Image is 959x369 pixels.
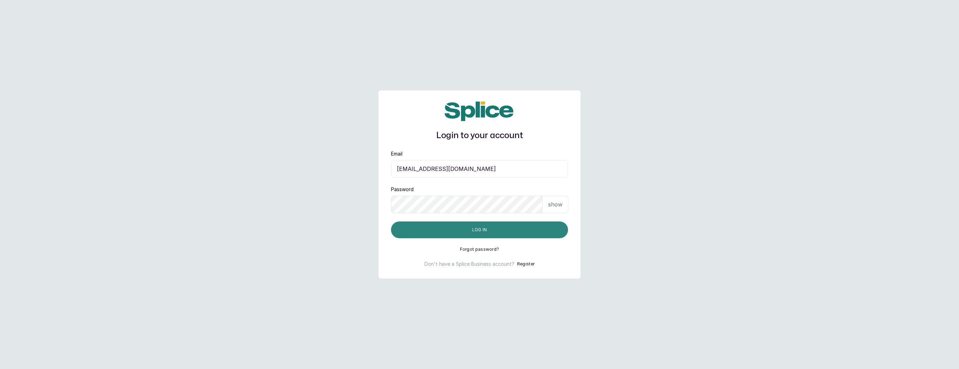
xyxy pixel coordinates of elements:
[391,221,568,238] button: Log in
[391,129,568,142] h1: Login to your account
[548,200,562,209] p: show
[460,247,499,252] button: Forgot password?
[391,150,402,157] label: Email
[391,160,568,178] input: email@acme.com
[424,261,514,268] p: Don't have a Splice Business account?
[517,261,535,268] button: Register
[391,186,414,193] label: Password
